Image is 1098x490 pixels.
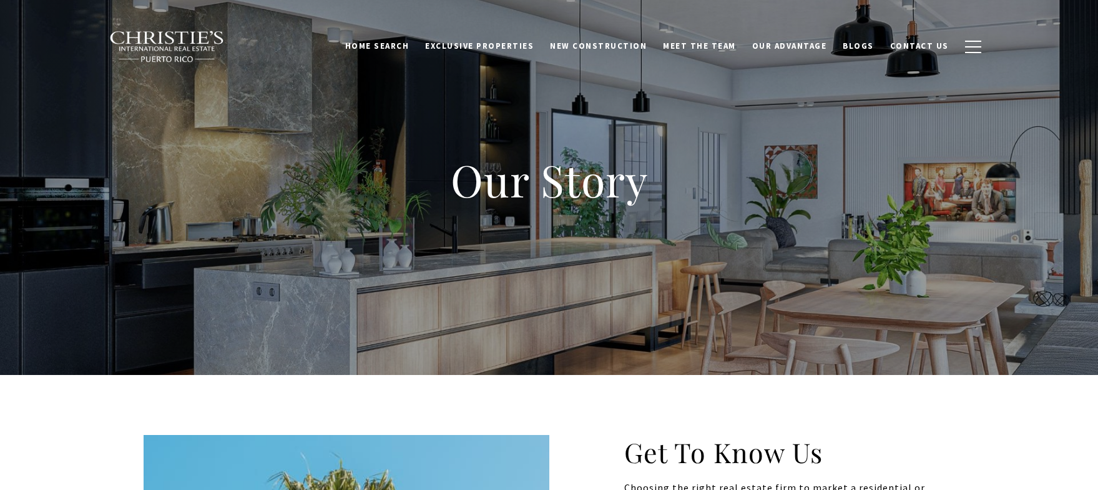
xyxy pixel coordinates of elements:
a: Meet the Team [655,34,744,58]
span: Our Advantage [752,41,827,51]
a: New Construction [542,34,655,58]
span: New Construction [550,41,647,51]
a: Home Search [337,34,418,58]
a: Blogs [835,34,882,58]
h1: Our Story [300,152,799,207]
h2: Get To Know Us [624,435,955,470]
img: Christie's International Real Estate black text logo [109,31,225,63]
a: Exclusive Properties [417,34,542,58]
a: Our Advantage [744,34,835,58]
span: Exclusive Properties [425,41,534,51]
